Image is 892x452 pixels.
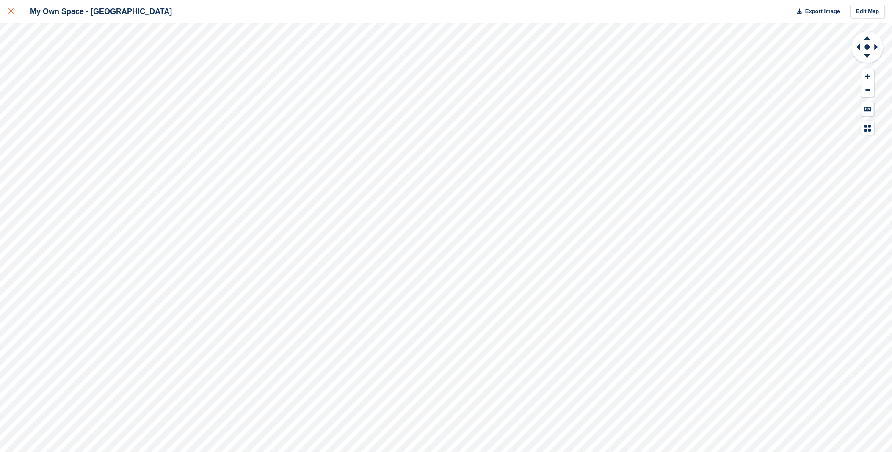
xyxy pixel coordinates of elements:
button: Keyboard Shortcuts [862,102,874,116]
button: Zoom Out [862,83,874,97]
a: Edit Map [851,5,885,19]
button: Export Image [792,5,840,19]
div: My Own Space - [GEOGRAPHIC_DATA] [22,6,172,17]
span: Export Image [805,7,840,16]
button: Map Legend [862,121,874,135]
button: Zoom In [862,69,874,83]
